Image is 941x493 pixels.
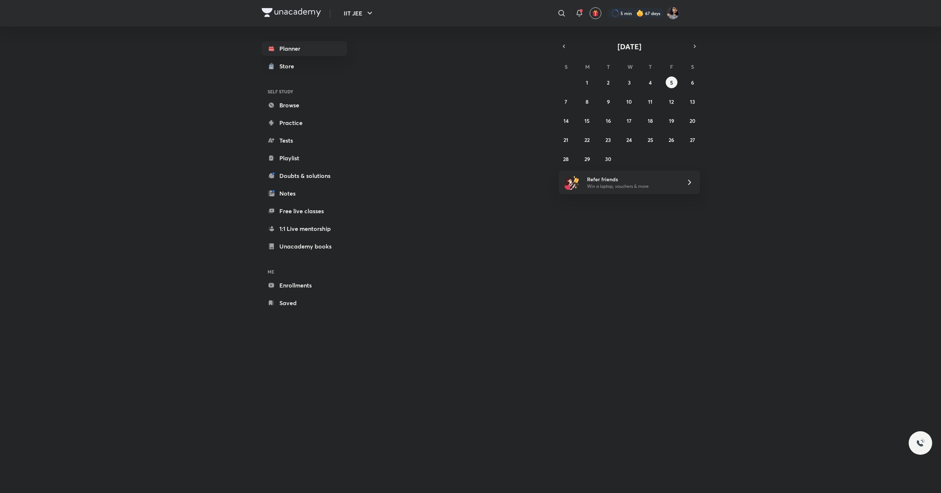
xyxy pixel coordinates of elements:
[666,96,677,107] button: September 12, 2025
[606,117,611,124] abbr: September 16, 2025
[586,79,588,86] abbr: September 1, 2025
[560,153,572,165] button: September 28, 2025
[636,10,644,17] img: streak
[279,62,298,71] div: Store
[581,76,593,88] button: September 1, 2025
[587,175,677,183] h6: Refer friends
[262,98,347,112] a: Browse
[670,79,673,86] abbr: September 5, 2025
[687,115,698,126] button: September 20, 2025
[587,183,677,190] p: Win a laptop, vouchers & more
[590,7,601,19] button: avatar
[648,117,653,124] abbr: September 18, 2025
[687,96,698,107] button: September 13, 2025
[666,115,677,126] button: September 19, 2025
[585,63,590,70] abbr: Monday
[262,151,347,165] a: Playlist
[569,41,690,51] button: [DATE]
[262,221,347,236] a: 1:1 Live mentorship
[262,239,347,254] a: Unacademy books
[602,96,614,107] button: September 9, 2025
[618,42,641,51] span: [DATE]
[644,134,656,146] button: September 25, 2025
[262,278,347,293] a: Enrollments
[602,134,614,146] button: September 23, 2025
[563,136,568,143] abbr: September 21, 2025
[581,134,593,146] button: September 22, 2025
[584,117,590,124] abbr: September 15, 2025
[667,7,679,19] img: Rakhi Sharma
[691,63,694,70] abbr: Saturday
[916,439,925,447] img: ttu
[649,63,652,70] abbr: Thursday
[687,134,698,146] button: September 27, 2025
[262,265,347,278] h6: ME
[669,98,674,105] abbr: September 12, 2025
[623,134,635,146] button: September 24, 2025
[648,136,653,143] abbr: September 25, 2025
[602,153,614,165] button: September 30, 2025
[584,136,590,143] abbr: September 22, 2025
[565,98,567,105] abbr: September 7, 2025
[581,153,593,165] button: September 29, 2025
[670,63,673,70] abbr: Friday
[627,63,633,70] abbr: Wednesday
[691,79,694,86] abbr: September 6, 2025
[262,41,347,56] a: Planner
[690,98,695,105] abbr: September 13, 2025
[560,134,572,146] button: September 21, 2025
[648,98,652,105] abbr: September 11, 2025
[607,98,610,105] abbr: September 9, 2025
[666,76,677,88] button: September 5, 2025
[262,133,347,148] a: Tests
[262,168,347,183] a: Doubts & solutions
[644,115,656,126] button: September 18, 2025
[262,204,347,218] a: Free live classes
[623,76,635,88] button: September 3, 2025
[644,76,656,88] button: September 4, 2025
[565,63,568,70] abbr: Sunday
[262,186,347,201] a: Notes
[560,115,572,126] button: September 14, 2025
[602,76,614,88] button: September 2, 2025
[584,156,590,162] abbr: September 29, 2025
[687,76,698,88] button: September 6, 2025
[581,115,593,126] button: September 15, 2025
[592,10,599,17] img: avatar
[565,175,579,190] img: referral
[628,79,631,86] abbr: September 3, 2025
[262,8,321,19] a: Company Logo
[649,79,652,86] abbr: September 4, 2025
[262,8,321,17] img: Company Logo
[602,115,614,126] button: September 16, 2025
[669,136,674,143] abbr: September 26, 2025
[666,134,677,146] button: September 26, 2025
[262,296,347,310] a: Saved
[262,115,347,130] a: Practice
[626,98,632,105] abbr: September 10, 2025
[690,117,695,124] abbr: September 20, 2025
[623,96,635,107] button: September 10, 2025
[626,136,632,143] abbr: September 24, 2025
[586,98,588,105] abbr: September 8, 2025
[339,6,379,21] button: IIT JEE
[627,117,631,124] abbr: September 17, 2025
[690,136,695,143] abbr: September 27, 2025
[605,136,611,143] abbr: September 23, 2025
[581,96,593,107] button: September 8, 2025
[563,156,569,162] abbr: September 28, 2025
[623,115,635,126] button: September 17, 2025
[262,85,347,98] h6: SELF STUDY
[560,96,572,107] button: September 7, 2025
[605,156,611,162] abbr: September 30, 2025
[262,59,347,74] a: Store
[607,79,609,86] abbr: September 2, 2025
[607,63,610,70] abbr: Tuesday
[644,96,656,107] button: September 11, 2025
[669,117,674,124] abbr: September 19, 2025
[563,117,569,124] abbr: September 14, 2025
